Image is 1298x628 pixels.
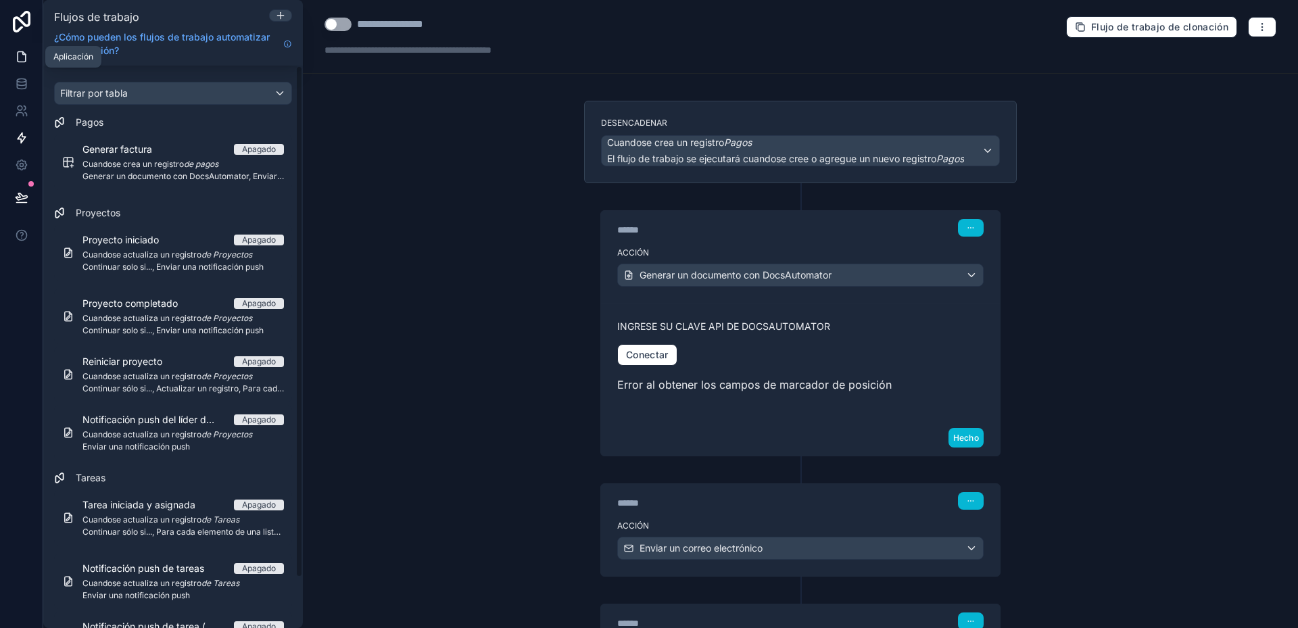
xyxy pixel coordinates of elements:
font: ¿Cómo pueden los flujos de trabajo automatizar mi aplicación? [54,31,270,56]
font: Flujos de trabajo [54,10,139,24]
button: Cuandose crea un registroPagosEl flujo de trabajo se ejecutará cuandose cree o agregue un nuevo r... [601,135,1000,166]
font: Desencadenar [601,118,667,128]
button: Conectar [617,344,677,366]
font: Ingrese su clave API de DocsAutomator [617,320,830,332]
button: Generar un documento con DocsAutomator [617,264,984,287]
font: se crea un registro [642,137,724,148]
a: ¿Cómo pueden los flujos de trabajo automatizar mi aplicación? [49,30,297,57]
button: Enviar un correo electrónico [617,537,984,560]
font: El flujo de trabajo se ejecutará cuando [607,153,776,164]
font: Flujo de trabajo de clonación [1091,21,1228,32]
font: se cree o agregue un nuevo registro [776,153,936,164]
font: Pagos [724,137,752,148]
font: Conectar [626,349,669,360]
font: Acción [617,521,649,531]
button: Flujo de trabajo de clonación [1066,16,1237,38]
button: Hecho [948,428,984,448]
font: Pagos [936,153,964,164]
font: Hecho [953,433,980,443]
font: Error al obtener los campos de marcador de posición [617,378,892,391]
font: Acción [617,247,649,258]
font: Aplicación [53,51,93,62]
font: Cuando [607,137,642,148]
font: Enviar un correo electrónico [640,542,763,554]
font: Generar un documento con DocsAutomator [640,269,832,281]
